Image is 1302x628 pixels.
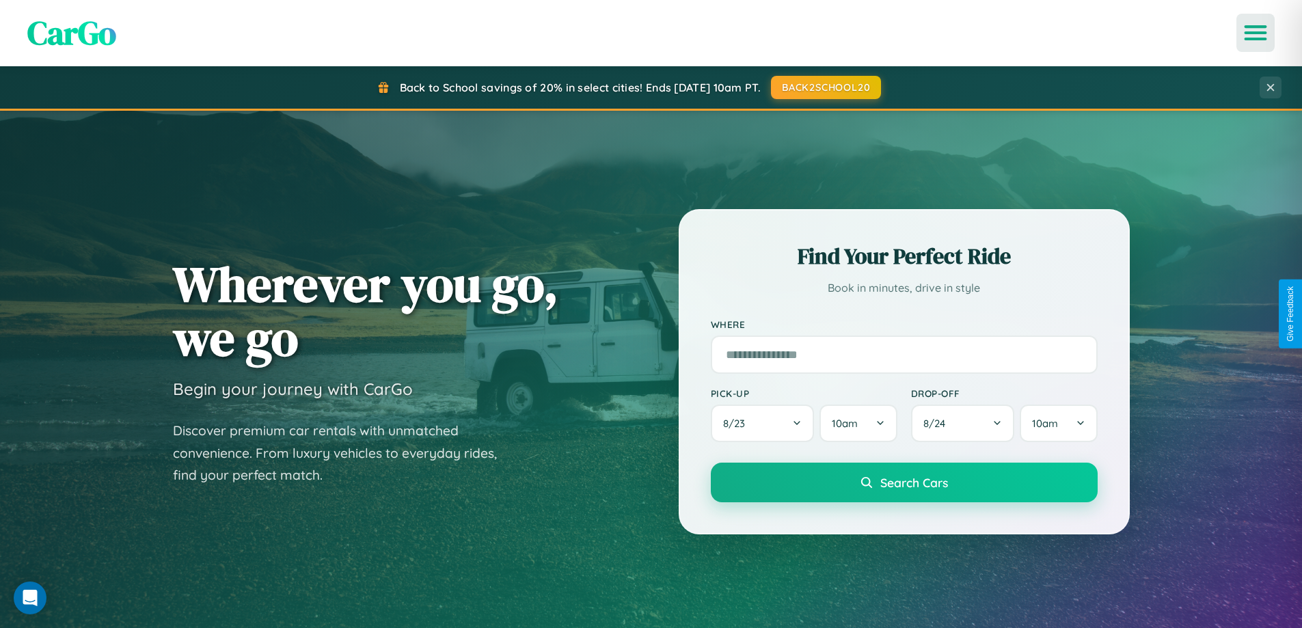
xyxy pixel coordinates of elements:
h3: Begin your journey with CarGo [173,379,413,399]
button: Search Cars [711,463,1098,502]
p: Book in minutes, drive in style [711,278,1098,298]
div: Open Intercom Messenger [14,582,46,614]
span: 10am [1032,417,1058,430]
button: 10am [819,405,897,442]
p: Discover premium car rentals with unmatched convenience. From luxury vehicles to everyday rides, ... [173,420,515,487]
label: Drop-off [911,387,1098,399]
button: 8/24 [911,405,1015,442]
div: Give Feedback [1286,286,1295,342]
span: CarGo [27,10,116,55]
label: Pick-up [711,387,897,399]
button: 8/23 [711,405,815,442]
span: Search Cars [880,475,948,490]
label: Where [711,318,1098,330]
h2: Find Your Perfect Ride [711,241,1098,271]
button: 10am [1020,405,1097,442]
h1: Wherever you go, we go [173,257,558,365]
span: 10am [832,417,858,430]
button: BACK2SCHOOL20 [771,76,881,99]
button: Open menu [1236,14,1275,52]
span: Back to School savings of 20% in select cities! Ends [DATE] 10am PT. [400,81,761,94]
span: 8 / 23 [723,417,752,430]
span: 8 / 24 [923,417,952,430]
